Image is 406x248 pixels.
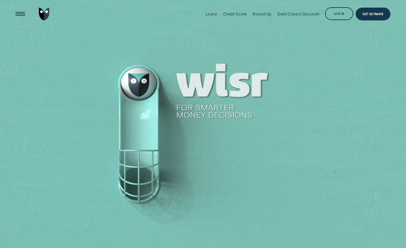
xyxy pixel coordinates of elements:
[325,7,353,20] button: Log in
[14,8,27,20] button: Open Menu
[39,8,49,20] img: Wisr
[277,12,319,16] div: Debt Consol Discount
[206,12,217,16] div: Loans
[356,8,391,20] a: Get Estimate
[253,12,272,16] div: Round Up
[223,12,247,16] div: Credit Score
